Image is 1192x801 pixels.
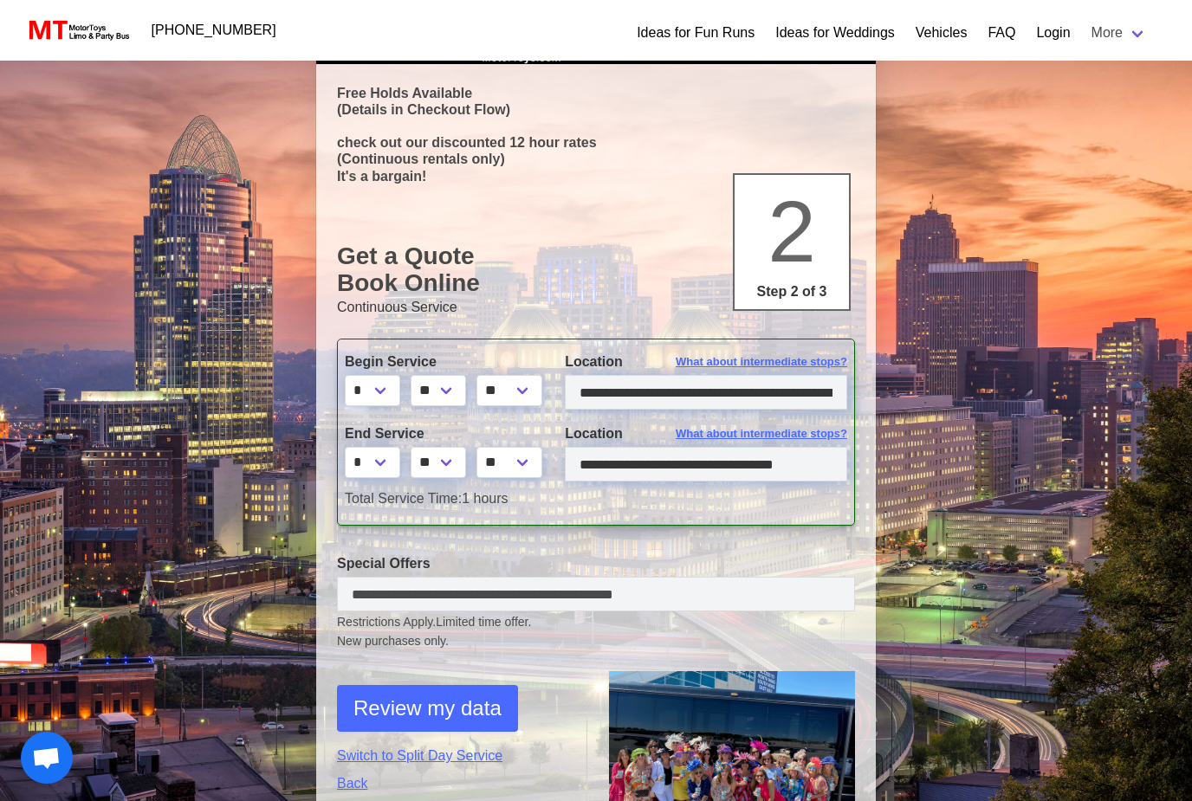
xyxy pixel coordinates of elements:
a: More [1081,16,1157,50]
p: Free Holds Available [337,85,855,101]
button: Review my data [337,685,518,732]
span: Location [565,354,623,369]
p: (Continuous rentals only) [337,151,855,167]
span: 2 [768,183,816,280]
a: Ideas for Fun Runs [637,23,755,43]
a: Switch to Split Day Service [337,746,583,766]
a: Login [1036,23,1070,43]
p: Continuous Service [337,297,855,318]
p: (Details in Checkout Flow) [337,101,855,118]
small: Restrictions Apply. [337,615,855,650]
span: Location [565,426,623,441]
p: check out our discounted 12 hour rates [337,134,855,151]
span: What about intermediate stops? [676,353,847,371]
a: Vehicles [916,23,968,43]
span: New purchases only. [337,632,855,650]
span: Review my data [353,693,502,724]
p: Step 2 of 3 [742,281,842,302]
img: MotorToys Logo [24,18,131,42]
a: FAQ [988,23,1015,43]
a: Ideas for Weddings [775,23,895,43]
span: What about intermediate stops? [676,425,847,442]
span: Limited time offer. [436,613,531,631]
label: End Service [345,423,539,444]
a: Back [337,773,583,794]
label: Special Offers [337,553,855,574]
label: Begin Service [345,352,539,372]
a: Open chat [21,732,73,784]
span: Total Service Time: [345,491,462,506]
a: [PHONE_NUMBER] [141,13,287,48]
p: It's a bargain! [337,168,855,184]
h1: Get a Quote Book Online [337,242,855,297]
div: 1 hours [332,488,860,509]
